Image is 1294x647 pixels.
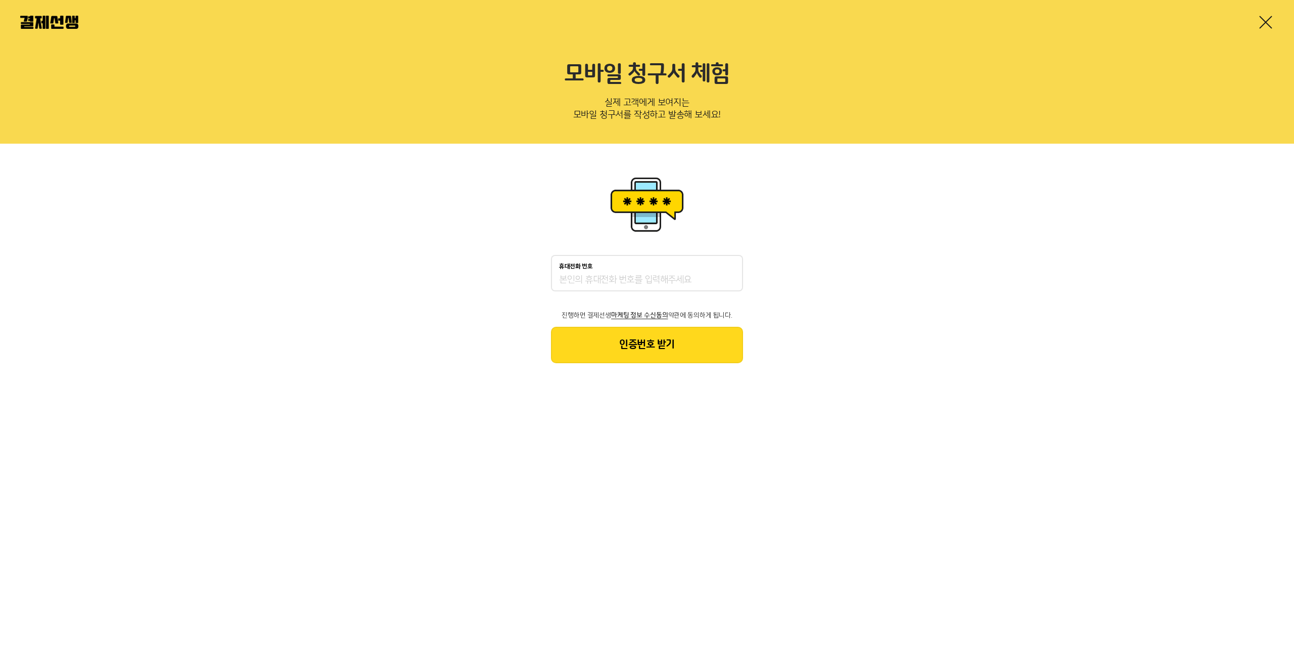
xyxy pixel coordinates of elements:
[559,274,735,286] input: 휴대전화 번호
[20,61,1274,88] h2: 모바일 청구서 체험
[559,263,593,270] p: 휴대전화 번호
[551,312,743,319] p: 진행하면 결제선생 약관에 동의하게 됩니다.
[551,327,743,363] button: 인증번호 받기
[20,94,1274,127] p: 실제 고객에게 보여지는 모바일 청구서를 작성하고 발송해 보세요!
[607,174,687,235] img: 휴대폰인증 이미지
[611,312,668,319] span: 마케팅 정보 수신동의
[20,16,78,29] img: 결제선생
